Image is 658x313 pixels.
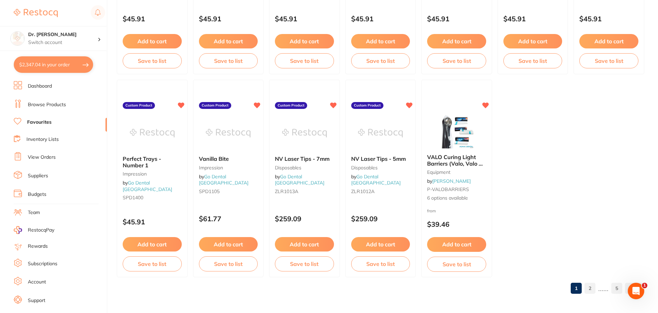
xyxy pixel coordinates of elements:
[427,195,486,202] span: 6 options available
[351,156,410,162] b: NV Laser Tips - 5mm
[123,53,182,68] button: Save to list
[579,34,638,48] button: Add to cart
[199,102,231,109] label: Custom Product
[642,283,647,288] span: 1
[427,15,486,23] p: $45.91
[611,281,622,295] a: 5
[503,15,562,23] p: $45.91
[427,53,486,68] button: Save to list
[123,15,182,23] p: $45.91
[28,191,46,198] a: Budgets
[351,215,410,223] p: $259.09
[199,165,258,170] small: impression
[427,186,469,192] span: P-VALOBARRIERS
[351,102,383,109] label: Custom Product
[199,174,248,186] a: Go Dental [GEOGRAPHIC_DATA]
[123,180,172,192] span: by
[199,34,258,48] button: Add to cart
[123,194,143,201] span: SPD1400
[282,116,327,150] img: NV Laser Tips - 7mm
[584,281,595,295] a: 2
[503,53,562,68] button: Save to list
[427,220,486,228] p: $39.46
[275,53,334,68] button: Save to list
[351,237,410,251] button: Add to cart
[503,34,562,48] button: Add to cart
[275,188,298,194] span: ZLR1013A
[28,101,66,108] a: Browse Products
[123,34,182,48] button: Add to cart
[427,178,471,184] span: by
[199,15,258,23] p: $45.91
[351,256,410,271] button: Save to list
[28,243,48,250] a: Rewards
[579,53,638,68] button: Save to list
[123,171,182,177] small: impression
[123,155,161,168] span: Perfect Trays - Number 1
[351,174,401,186] span: by
[427,257,486,272] button: Save to list
[275,34,334,48] button: Add to cart
[579,15,638,23] p: $45.91
[199,237,258,251] button: Add to cart
[434,114,479,148] img: VALO Curing Light Barriers (Valo, Valo X & Grand)
[199,53,258,68] button: Save to list
[123,218,182,226] p: $45.91
[14,226,54,234] a: RestocqPay
[628,283,644,299] iframe: Intercom live chat
[199,156,258,162] b: Vanilla Bite
[432,178,471,184] a: [PERSON_NAME]
[358,116,403,150] img: NV Laser Tips - 5mm
[351,188,375,194] span: ZLR1012A
[123,102,155,109] label: Custom Product
[28,39,98,46] p: Switch account
[275,15,334,23] p: $45.91
[11,32,24,45] img: Dr. Kim Carr
[28,154,56,161] a: View Orders
[199,215,258,223] p: $61.77
[275,165,334,170] small: disposables
[28,227,54,234] span: RestocqPay
[14,226,22,234] img: RestocqPay
[275,102,307,109] label: Custom Product
[14,9,58,17] img: Restocq Logo
[275,215,334,223] p: $259.09
[598,284,609,292] p: ......
[275,237,334,251] button: Add to cart
[427,169,486,175] small: equipment
[275,174,324,186] span: by
[123,180,172,192] a: Go Dental [GEOGRAPHIC_DATA]
[123,256,182,271] button: Save to list
[28,209,40,216] a: Team
[199,155,229,162] span: Vanilla Bite
[275,155,330,162] span: NV Laser Tips - 7mm
[26,136,59,143] a: Inventory Lists
[275,156,334,162] b: NV Laser Tips - 7mm
[571,281,582,295] a: 1
[130,116,175,150] img: Perfect Trays - Number 1
[28,172,48,179] a: Suppliers
[275,256,334,271] button: Save to list
[427,154,486,167] b: VALO Curing Light Barriers (Valo, Valo X & Grand)
[351,174,401,186] a: Go Dental [GEOGRAPHIC_DATA]
[123,237,182,251] button: Add to cart
[351,15,410,23] p: $45.91
[275,174,324,186] a: Go Dental [GEOGRAPHIC_DATA]
[427,154,483,173] span: VALO Curing Light Barriers (Valo, Valo X & Grand)
[206,116,250,150] img: Vanilla Bite
[28,279,46,286] a: Account
[427,237,486,251] button: Add to cart
[123,156,182,168] b: Perfect Trays - Number 1
[28,260,57,267] a: Subscriptions
[351,165,410,170] small: disposables
[427,208,436,213] span: from
[199,188,220,194] span: SPD1105
[14,5,58,21] a: Restocq Logo
[351,155,406,162] span: NV Laser Tips - 5mm
[28,83,52,90] a: Dashboard
[351,53,410,68] button: Save to list
[27,119,52,126] a: Favourites
[351,34,410,48] button: Add to cart
[14,56,93,73] button: $2,347.04 in your order
[28,297,45,304] a: Support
